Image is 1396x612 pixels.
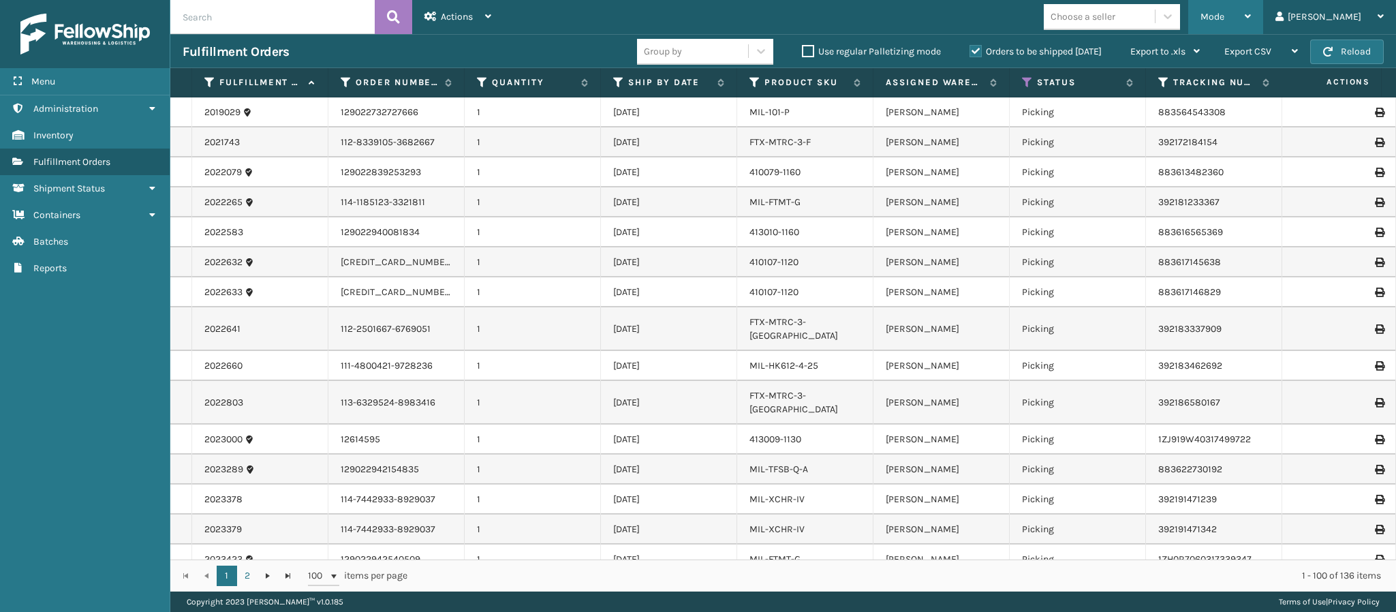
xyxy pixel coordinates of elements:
[1375,465,1383,474] i: Print Label
[601,187,737,217] td: [DATE]
[1158,360,1222,371] a: 392183462692
[1279,592,1380,612] div: |
[1158,106,1226,118] a: 883564543308
[1375,398,1383,408] i: Print Label
[237,566,258,586] a: 2
[308,566,407,586] span: items per page
[1037,76,1119,89] label: Status
[465,127,601,157] td: 1
[1010,247,1146,277] td: Picking
[204,226,243,239] a: 2022583
[1224,46,1271,57] span: Export CSV
[492,76,574,89] label: Quantity
[1010,277,1146,307] td: Picking
[1328,597,1380,607] a: Privacy Policy
[465,307,601,351] td: 1
[873,247,1010,277] td: [PERSON_NAME]
[204,553,243,566] a: 2023423
[465,187,601,217] td: 1
[1375,495,1383,504] i: Print Label
[204,463,243,476] a: 2023289
[33,129,74,141] span: Inventory
[1158,463,1222,475] a: 883622730192
[601,425,737,455] td: [DATE]
[601,97,737,127] td: [DATE]
[465,545,601,575] td: 1
[601,485,737,515] td: [DATE]
[1010,381,1146,425] td: Picking
[873,187,1010,217] td: [PERSON_NAME]
[1158,523,1217,535] a: 392191471342
[328,351,465,381] td: 111-4800421-9728236
[1010,217,1146,247] td: Picking
[1200,11,1224,22] span: Mode
[204,106,241,119] a: 2019029
[328,515,465,545] td: 114-7442933-8929037
[628,76,711,89] label: Ship By Date
[426,569,1381,583] div: 1 - 100 of 136 items
[601,545,737,575] td: [DATE]
[873,485,1010,515] td: [PERSON_NAME]
[1375,228,1383,237] i: Print Label
[873,381,1010,425] td: [PERSON_NAME]
[262,570,273,581] span: Go to the next page
[441,11,473,22] span: Actions
[601,307,737,351] td: [DATE]
[601,515,737,545] td: [DATE]
[1158,493,1217,505] a: 392191471239
[204,523,242,536] a: 2023379
[873,307,1010,351] td: [PERSON_NAME]
[601,381,737,425] td: [DATE]
[749,286,798,298] a: 410107-1120
[1375,138,1383,147] i: Print Label
[873,515,1010,545] td: [PERSON_NAME]
[328,425,465,455] td: 12614595
[1010,351,1146,381] td: Picking
[601,217,737,247] td: [DATE]
[749,226,799,238] a: 413010-1160
[873,545,1010,575] td: [PERSON_NAME]
[33,209,80,221] span: Containers
[601,277,737,307] td: [DATE]
[749,166,801,178] a: 410079-1160
[1051,10,1115,24] div: Choose a seller
[328,381,465,425] td: 113-6329524-8983416
[465,97,601,127] td: 1
[465,247,601,277] td: 1
[644,44,682,59] div: Group by
[1130,46,1185,57] span: Export to .xls
[204,493,243,506] a: 2023378
[873,157,1010,187] td: [PERSON_NAME]
[749,316,838,341] a: FTX-MTRC-3-[GEOGRAPHIC_DATA]
[465,455,601,485] td: 1
[749,136,811,148] a: FTX-MTRC-3-F
[1375,435,1383,444] i: Print Label
[328,217,465,247] td: 129022940081834
[204,286,243,299] a: 2022633
[328,127,465,157] td: 112-8339105-3682667
[1375,288,1383,297] i: Print Label
[1158,256,1221,268] a: 883617145638
[873,277,1010,307] td: [PERSON_NAME]
[1375,361,1383,371] i: Print Label
[1010,425,1146,455] td: Picking
[1375,198,1383,207] i: Print Label
[873,97,1010,127] td: [PERSON_NAME]
[465,157,601,187] td: 1
[465,425,601,455] td: 1
[328,187,465,217] td: 114-1185123-3321811
[749,553,801,565] a: MIL-FTMT-G
[749,433,801,445] a: 413009-1130
[1158,166,1224,178] a: 883613482360
[33,262,67,274] span: Reports
[283,570,294,581] span: Go to the last page
[33,156,110,168] span: Fulfillment Orders
[328,545,465,575] td: 129022942540509
[183,44,289,60] h3: Fulfillment Orders
[1173,76,1256,89] label: Tracking Number
[204,322,241,336] a: 2022641
[20,14,150,55] img: logo
[1010,97,1146,127] td: Picking
[204,136,240,149] a: 2021743
[465,515,601,545] td: 1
